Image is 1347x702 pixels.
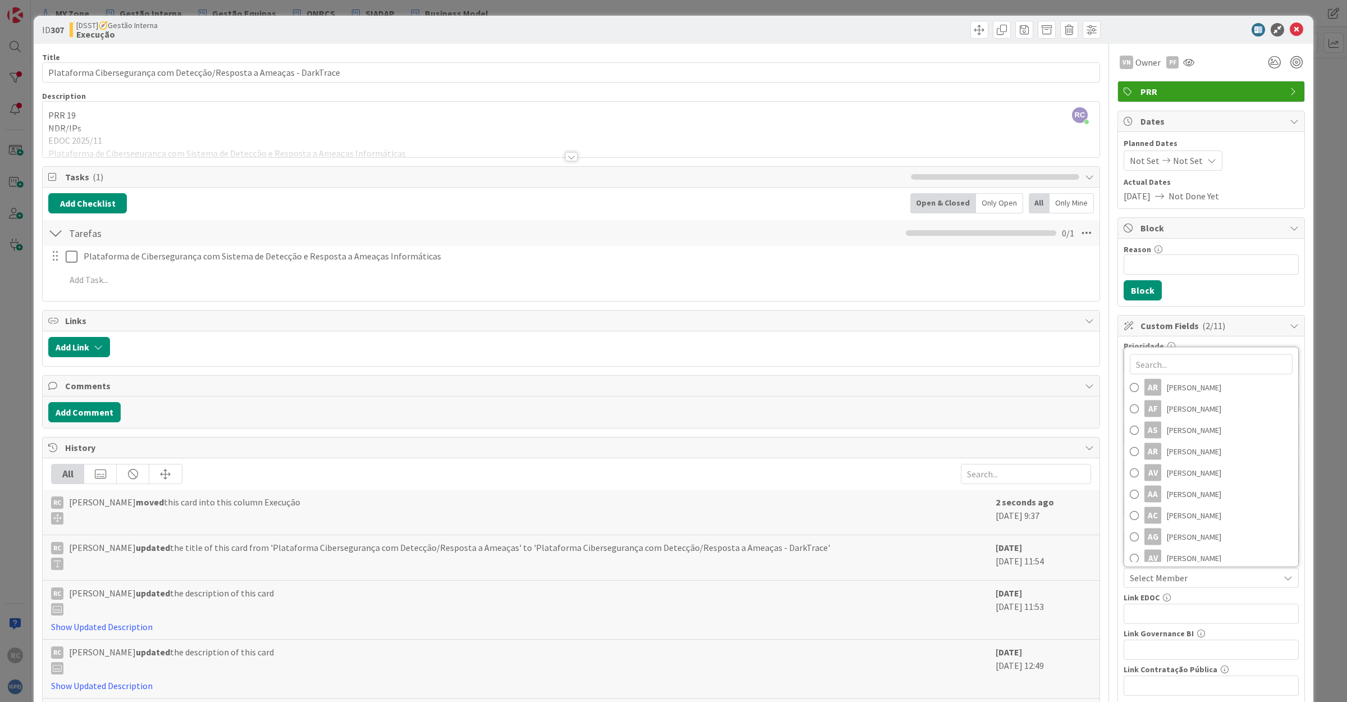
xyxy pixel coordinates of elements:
span: Custom Fields [1140,319,1284,332]
span: Dates [1140,115,1284,128]
div: AF [1144,400,1161,417]
div: All [52,464,84,484]
div: AA [1144,486,1161,503]
div: AR [1144,443,1161,460]
span: Owner [1135,56,1161,69]
span: ( 1 ) [93,171,103,183]
b: 2 seconds ago [996,496,1054,508]
span: Not Done Yet [1169,189,1219,203]
input: Search... [961,464,1091,484]
div: RC [51,496,63,509]
p: Plataforma de Cibersegurança com Sistema de Detecção e Resposta a Ameaças Informáticas [84,250,1092,263]
b: updated [136,646,170,658]
span: [DSST]🧭Gestão Interna [76,21,158,30]
div: [DATE] 12:49 [996,645,1091,692]
p: PRR 19 [48,109,1094,122]
div: Link EDOC [1124,594,1299,601]
span: [PERSON_NAME] [1167,422,1221,439]
div: RC [51,646,63,659]
div: Link Governance BI [1124,630,1299,637]
a: AG[PERSON_NAME] [1124,526,1298,548]
b: 307 [51,24,64,35]
span: Block [1140,221,1284,235]
span: Select Member [1130,571,1188,585]
span: [PERSON_NAME] [1167,379,1221,396]
span: Actual Dates [1124,176,1299,188]
button: Add Link [48,337,110,357]
input: Add Checklist... [65,223,318,243]
div: Gestor de Contrato [1124,558,1299,566]
span: Description [42,91,86,101]
div: RC [51,542,63,554]
div: RC [51,587,63,600]
span: [PERSON_NAME] [1167,528,1221,545]
div: [DATE] 11:54 [996,541,1091,575]
div: Prioridade [1124,342,1299,350]
span: [PERSON_NAME] [1167,550,1221,567]
div: Only Open [976,193,1023,213]
div: [DATE] 11:53 [996,586,1091,633]
a: AR[PERSON_NAME] [1124,377,1298,398]
b: [DATE] [996,646,1022,658]
span: [DATE] [1124,189,1151,203]
span: ( 2/11 ) [1202,320,1225,331]
span: [PERSON_NAME] [1167,443,1221,460]
span: [PERSON_NAME] the description of this card [69,645,274,674]
a: AV[PERSON_NAME] [1124,462,1298,484]
button: Add Comment [48,402,121,422]
span: [PERSON_NAME] [1167,464,1221,481]
b: Execução [76,30,158,39]
span: History [65,441,1079,454]
b: moved [136,496,164,508]
a: AC[PERSON_NAME] [1124,505,1298,526]
div: [DATE] 9:37 [996,495,1091,529]
b: [DATE] [996,587,1022,599]
a: Show Updated Description [51,680,153,691]
a: Show Updated Description [51,621,153,632]
label: Title [42,52,60,62]
span: Not Set [1130,154,1160,167]
span: 0 / 1 [1062,226,1074,240]
span: Not Set [1173,154,1203,167]
span: Comments [65,379,1079,393]
span: [PERSON_NAME] this card into this column Execução [69,495,300,525]
a: AA[PERSON_NAME] [1124,484,1298,505]
b: updated [136,542,170,553]
div: AS [1144,422,1161,439]
span: RC [1072,107,1088,123]
a: AS[PERSON_NAME] [1124,420,1298,441]
span: Links [65,314,1079,327]
input: type card name here... [42,62,1100,83]
div: All [1029,193,1050,213]
span: [PERSON_NAME] [1167,400,1221,417]
p: NDR/IPs [48,122,1094,135]
div: AV [1144,464,1161,481]
div: Open & Closed [910,193,976,213]
label: Reason [1124,244,1151,254]
span: [PERSON_NAME] the description of this card [69,586,274,616]
a: AV[PERSON_NAME] [1124,548,1298,569]
div: AR [1144,379,1161,396]
a: AR[PERSON_NAME] [1124,441,1298,462]
div: Link Contratação Pública [1124,665,1299,673]
b: updated [136,587,170,599]
div: Only Mine [1050,193,1094,213]
span: [PERSON_NAME] [1167,486,1221,503]
a: AF[PERSON_NAME] [1124,398,1298,420]
span: [PERSON_NAME] the title of this card from 'Plataforma Cibersegurança com Detecção/Resposta a Amea... [69,541,830,570]
b: [DATE] [996,542,1022,553]
button: Block [1124,280,1162,300]
div: VN [1120,56,1133,69]
input: Search... [1130,354,1293,375]
span: Tasks [65,170,905,184]
span: Planned Dates [1124,138,1299,149]
div: AG [1144,528,1161,545]
button: Add Checklist [48,193,127,213]
div: AC [1144,507,1161,524]
div: AV [1144,550,1161,567]
div: PF [1166,56,1179,69]
span: [PERSON_NAME] [1167,507,1221,524]
span: PRR [1140,85,1284,98]
span: ID [42,23,64,37]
